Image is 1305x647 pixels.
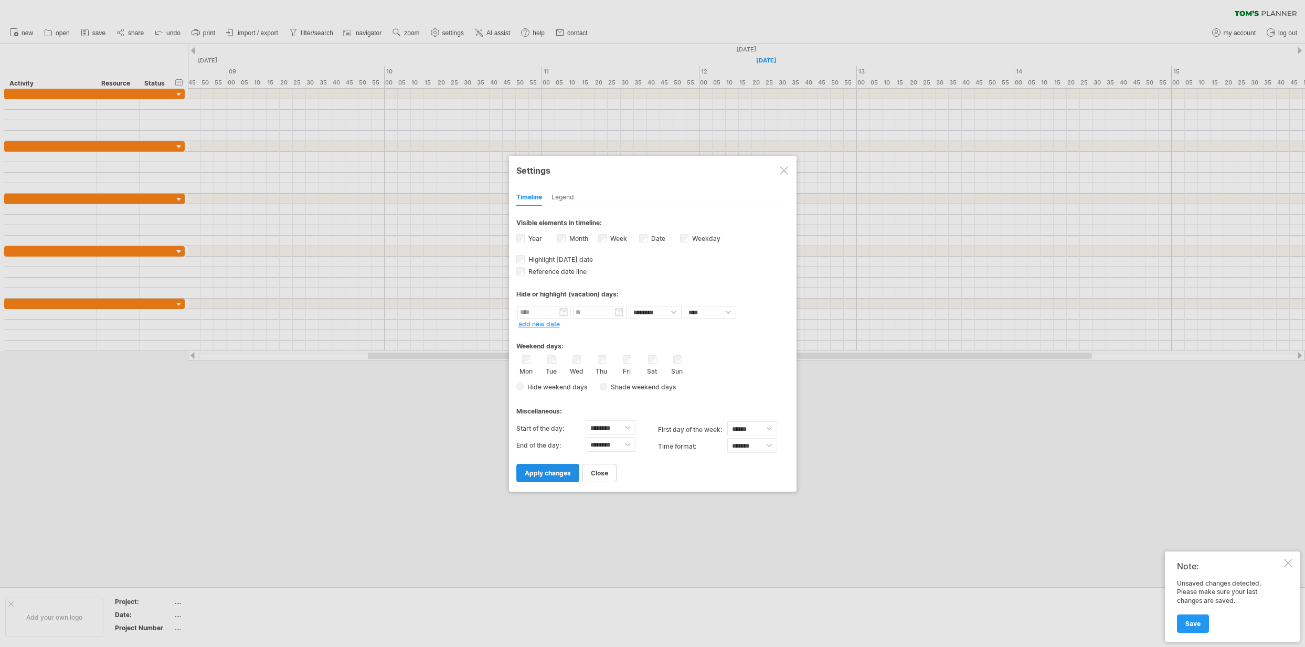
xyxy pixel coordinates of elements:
span: apply changes [525,469,571,477]
label: Time format: [658,438,727,455]
span: Hide weekend days [524,383,587,391]
a: add new date [518,320,560,328]
label: Weekday [690,235,720,242]
span: Shade weekend days [607,383,676,391]
label: Year [526,235,542,242]
label: End of the day: [516,437,586,454]
a: close [582,464,617,482]
span: close [591,469,608,477]
div: Note: [1177,561,1282,571]
div: Miscellaneous: [516,397,789,418]
span: Reference date line [526,268,587,275]
label: Wed [570,365,583,375]
label: Tue [545,365,558,375]
a: apply changes [516,464,579,482]
label: Month [567,235,588,242]
span: Save [1185,620,1201,628]
div: Timeline [516,189,542,206]
div: Visible elements in timeline: [516,219,789,230]
label: Thu [595,365,608,375]
div: Unsaved changes detected. Please make sure your last changes are saved. [1177,579,1282,632]
div: Settings [516,161,789,179]
label: Start of the day: [516,420,586,437]
div: Legend [551,189,574,206]
label: Mon [519,365,533,375]
span: Highlight [DATE] date [526,256,593,263]
label: first day of the week: [658,421,727,438]
label: Week [608,235,627,242]
label: Date [649,235,665,242]
label: Sat [645,365,659,375]
label: Fri [620,365,633,375]
a: Save [1177,614,1209,633]
div: Weekend days: [516,332,789,353]
div: Hide or highlight (vacation) days: [516,290,789,298]
label: Sun [671,365,684,375]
